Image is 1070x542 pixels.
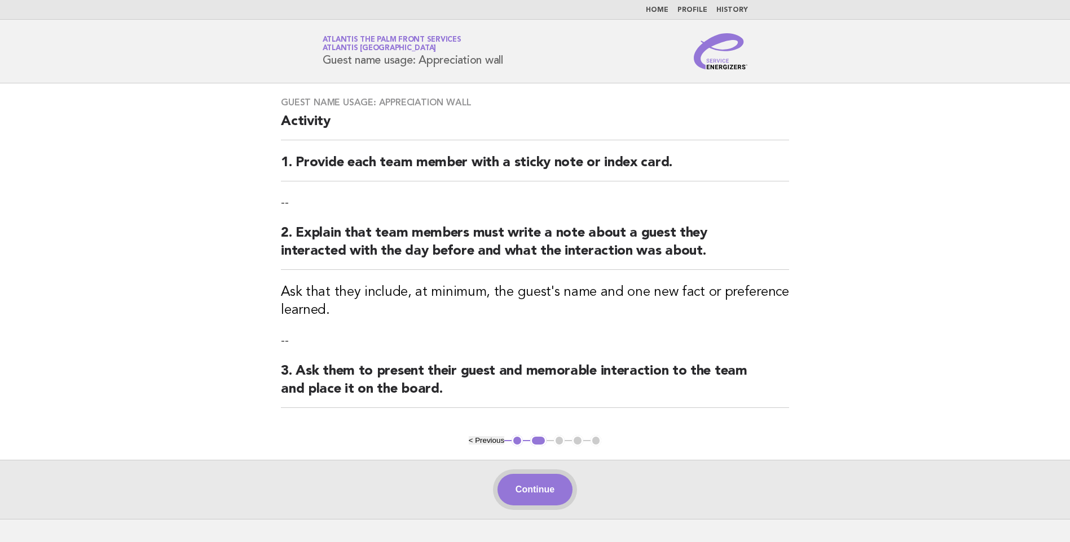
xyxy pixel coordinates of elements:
[281,113,789,140] h2: Activity
[677,7,707,14] a: Profile
[281,362,789,408] h2: 3. Ask them to present their guest and memorable interaction to the team and place it on the board.
[323,45,437,52] span: Atlantis [GEOGRAPHIC_DATA]
[281,333,789,349] p: --
[281,97,789,108] h3: Guest name usage: Appreciation wall
[281,195,789,211] p: --
[530,435,547,446] button: 2
[281,154,789,181] h2: 1. Provide each team member with a sticky note or index card.
[281,283,789,319] h3: Ask that they include, at minimum, the guest's name and one new fact or preference learned.
[323,37,503,66] h1: Guest name usage: Appreciation wall
[694,33,748,69] img: Service Energizers
[281,224,789,270] h2: 2. Explain that team members must write a note about a guest they interacted with the day before ...
[497,474,573,505] button: Continue
[469,436,504,445] button: < Previous
[323,36,461,52] a: Atlantis The Palm Front ServicesAtlantis [GEOGRAPHIC_DATA]
[646,7,668,14] a: Home
[512,435,523,446] button: 1
[716,7,748,14] a: History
